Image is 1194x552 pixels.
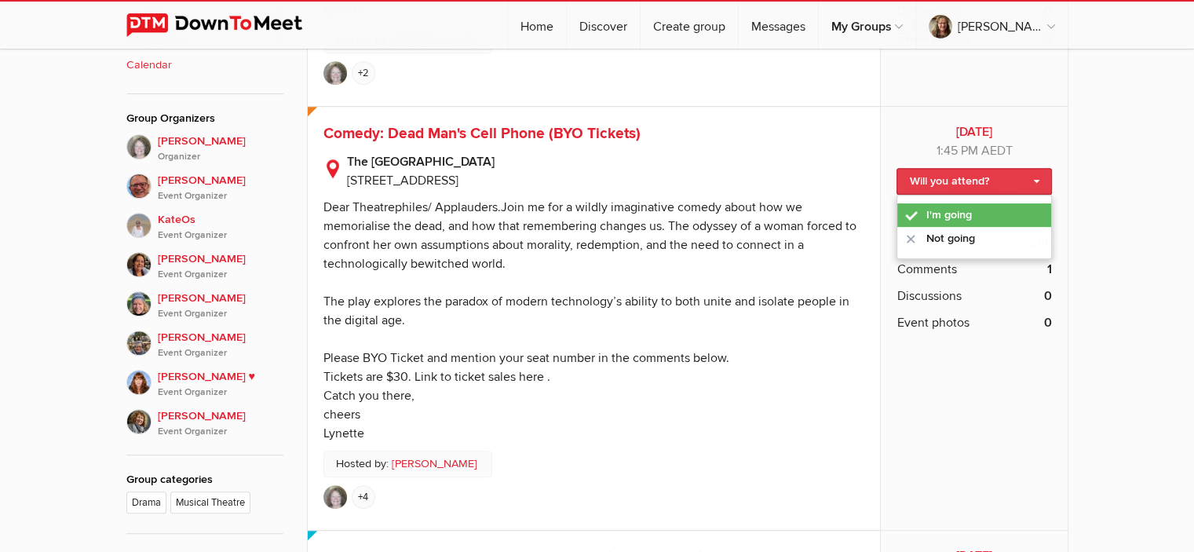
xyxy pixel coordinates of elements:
img: Alison [126,291,152,316]
a: My Groups [819,2,915,49]
span: 1:45 PM [936,143,977,159]
a: [PERSON_NAME] [PERSON_NAME] [916,2,1068,49]
span: [PERSON_NAME] [158,172,283,203]
img: KateOs [126,213,152,238]
a: I'm going [897,203,1050,227]
span: [PERSON_NAME] ♥ [158,368,283,400]
a: Home [508,2,566,49]
b: 0 [1044,313,1052,332]
a: Comedy: Dead Man's Cell Phone (BYO Tickets) [323,124,641,143]
i: Organizer [158,150,283,164]
span: Event photos [896,313,969,332]
i: Event Organizer [158,268,283,282]
a: [PERSON_NAME]Event Organizer [126,321,283,360]
a: Create group [641,2,738,49]
img: DownToMeet [126,13,327,37]
span: [PERSON_NAME] [158,133,283,164]
div: Group categories [126,471,283,488]
i: Event Organizer [158,307,283,321]
a: Discover [567,2,640,49]
span: KateOs [158,211,283,243]
i: Event Organizer [158,425,283,439]
a: Messages [739,2,818,49]
a: [PERSON_NAME]Event Organizer [126,243,283,282]
b: 1 [1047,260,1052,279]
img: Viki N. [126,409,152,434]
img: Lynette W [323,61,347,85]
img: Sue Joseph [126,331,152,356]
a: [PERSON_NAME] ♥Event Organizer [126,360,283,400]
a: +4 [352,485,375,509]
img: Lynette W [126,134,152,159]
img: Sue Parks [126,252,152,277]
i: Event Organizer [158,386,283,400]
img: Lynette W [323,485,347,509]
span: [STREET_ADDRESS] [347,173,458,188]
div: Dear Theatrephiles/ Applauders.Join me for a wildly imaginative comedy about how we memorialise t... [323,199,856,441]
b: Calendar [126,57,172,74]
img: Vikki ♥ [126,370,152,395]
a: [PERSON_NAME]Organizer [126,134,283,164]
div: Group Organizers [126,110,283,127]
b: 0 [1044,287,1052,305]
b: [DATE] [896,122,1051,141]
span: [PERSON_NAME] [158,329,283,360]
i: Event Organizer [158,228,283,243]
span: Comments [896,260,956,279]
a: Will you attend? [896,168,1051,195]
span: [PERSON_NAME] [158,290,283,321]
i: Event Organizer [158,346,283,360]
b: The [GEOGRAPHIC_DATA] [347,152,865,171]
a: Not going [897,227,1050,250]
span: Australia/Sydney [980,143,1012,159]
a: KateOsEvent Organizer [126,203,283,243]
p: Hosted by: [323,451,492,477]
img: Michael Mariani [126,174,152,199]
a: Calendar [126,57,283,74]
span: [PERSON_NAME] [158,250,283,282]
a: +2 [352,61,375,85]
a: [PERSON_NAME]Event Organizer [126,164,283,203]
span: [PERSON_NAME] [158,408,283,439]
span: Discussions [896,287,961,305]
i: Event Organizer [158,189,283,203]
a: [PERSON_NAME]Event Organizer [126,400,283,439]
a: [PERSON_NAME] [392,455,477,473]
a: [PERSON_NAME]Event Organizer [126,282,283,321]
